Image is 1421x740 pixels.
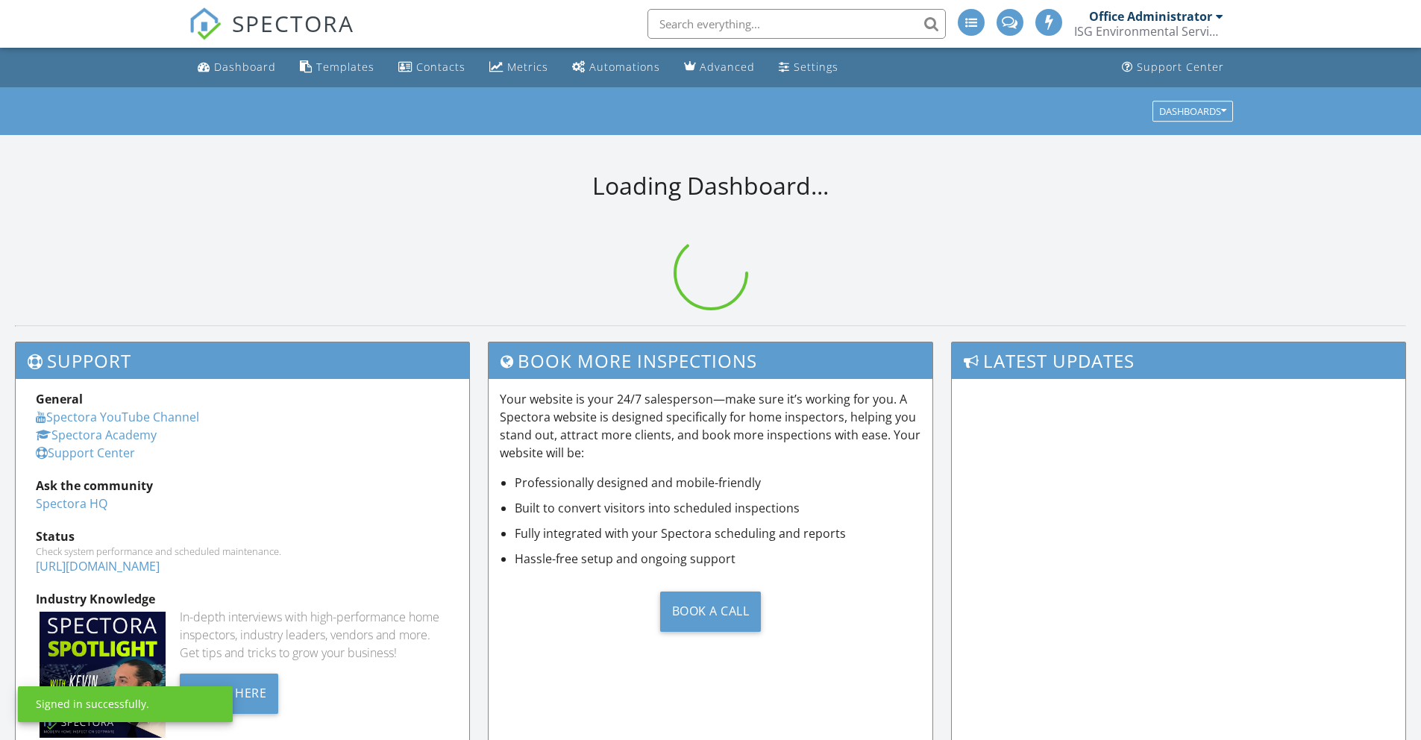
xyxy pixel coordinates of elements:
[500,390,922,462] p: Your website is your 24/7 salesperson—make sure it’s working for you. A Spectora website is desig...
[40,612,166,738] img: Spectoraspolightmain
[489,342,933,379] h3: Book More Inspections
[36,545,449,557] div: Check system performance and scheduled maintenance.
[294,54,380,81] a: Templates
[678,54,761,81] a: Advanced
[1137,60,1224,74] div: Support Center
[1074,24,1223,39] div: ISG Environmental Services Inc
[392,54,471,81] a: Contacts
[36,590,449,608] div: Industry Knowledge
[189,7,222,40] img: The Best Home Inspection Software - Spectora
[36,427,157,443] a: Spectora Academy
[416,60,465,74] div: Contacts
[660,592,762,632] div: Book a Call
[515,550,922,568] li: Hassle-free setup and ongoing support
[180,684,279,700] a: Listen Here
[515,524,922,542] li: Fully integrated with your Spectora scheduling and reports
[36,558,160,574] a: [URL][DOMAIN_NAME]
[515,474,922,492] li: Professionally designed and mobile-friendly
[1159,106,1226,116] div: Dashboards
[952,342,1405,379] h3: Latest Updates
[214,60,276,74] div: Dashboard
[189,20,354,51] a: SPECTORA
[36,495,107,512] a: Spectora HQ
[483,54,554,81] a: Metrics
[36,445,135,461] a: Support Center
[794,60,838,74] div: Settings
[500,580,922,643] a: Book a Call
[507,60,548,74] div: Metrics
[16,342,469,379] h3: Support
[180,674,279,714] div: Listen Here
[316,60,374,74] div: Templates
[773,54,844,81] a: Settings
[515,499,922,517] li: Built to convert visitors into scheduled inspections
[192,54,282,81] a: Dashboard
[36,391,83,407] strong: General
[1152,101,1233,122] button: Dashboards
[180,608,449,662] div: In-depth interviews with high-performance home inspectors, industry leaders, vendors and more. Ge...
[36,697,149,712] div: Signed in successfully.
[36,409,199,425] a: Spectora YouTube Channel
[589,60,660,74] div: Automations
[1089,9,1212,24] div: Office Administrator
[36,477,449,495] div: Ask the community
[647,9,946,39] input: Search everything...
[700,60,755,74] div: Advanced
[232,7,354,39] span: SPECTORA
[566,54,666,81] a: Automations (Advanced)
[36,527,449,545] div: Status
[1116,54,1230,81] a: Support Center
